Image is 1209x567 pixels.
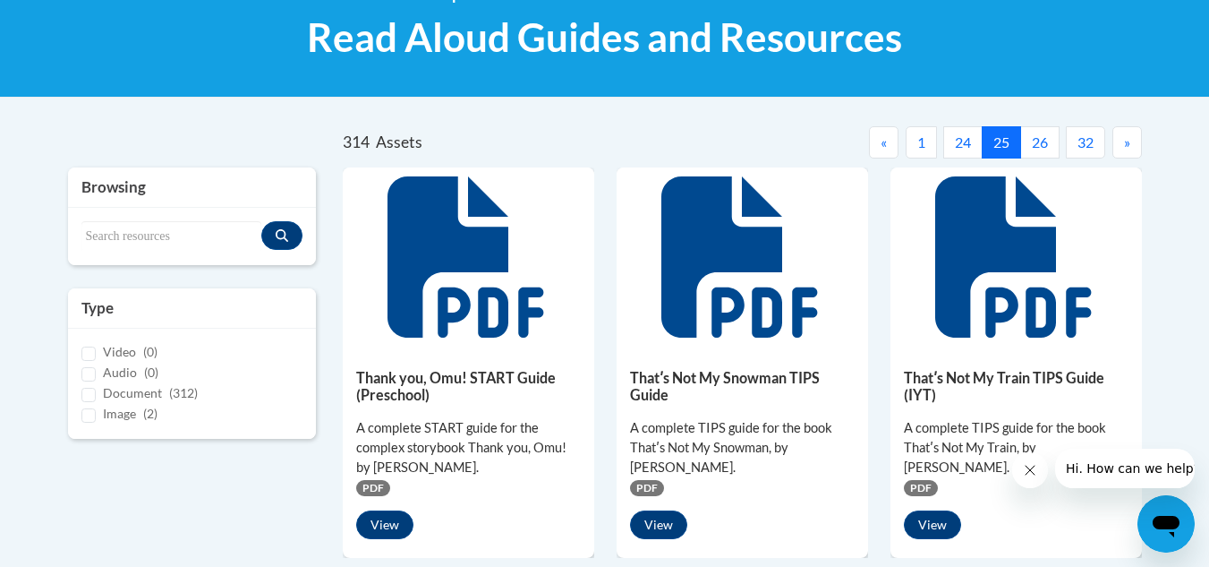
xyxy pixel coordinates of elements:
span: PDF [904,480,938,496]
span: Video [103,344,136,359]
span: Image [103,406,136,421]
input: Search resources [81,221,262,252]
button: 26 [1020,126,1060,159]
span: (0) [144,365,158,380]
span: 314 [343,133,370,151]
span: Hi. How can we help? [11,13,145,27]
span: » [1124,133,1130,150]
button: Previous [869,126,898,159]
span: Assets [376,133,422,151]
h3: Browsing [81,176,303,198]
button: 1 [906,126,937,159]
div: A complete START guide for the complex storybook Thank you, Omu! by [PERSON_NAME]. [356,418,581,477]
button: Next [1112,126,1142,159]
h5: Thank you, Omu! START Guide (Preschool) [356,369,581,404]
span: « [881,133,887,150]
button: 24 [943,126,983,159]
h5: Thatʹs Not My Train TIPS Guide (IYT) [904,369,1128,404]
h3: Type [81,297,303,319]
span: Audio [103,365,137,380]
h5: Thatʹs Not My Snowman TIPS Guide [630,369,855,404]
span: (0) [143,344,158,359]
button: View [630,511,687,539]
span: Read Aloud Guides and Resources [307,13,902,61]
span: (312) [169,385,198,400]
button: Search resources [261,221,302,250]
iframe: Button to launch messaging window [1137,495,1195,553]
button: View [904,511,961,539]
span: Document [103,385,162,400]
span: (2) [143,406,158,421]
button: 25 [982,126,1021,159]
span: PDF [630,480,664,496]
iframe: Message from company [1055,449,1195,488]
div: A complete TIPS guide for the book Thatʹs Not My Snowman, by [PERSON_NAME]. [630,418,855,477]
button: 32 [1066,126,1105,159]
nav: Pagination Navigation [742,126,1141,159]
span: PDF [356,480,390,496]
div: A complete TIPS guide for the book Thatʹs Not My Train, by [PERSON_NAME]. [904,418,1128,477]
button: View [356,511,413,539]
iframe: Close message [1012,452,1048,488]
